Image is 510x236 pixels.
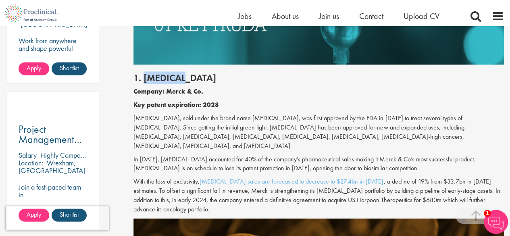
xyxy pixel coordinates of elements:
h2: 1. [MEDICAL_DATA] [133,73,504,83]
b: Company: Merck & Co. [133,87,203,96]
a: Jobs [238,11,252,21]
a: About us [272,11,299,21]
p: With the loss of exclusivity, , a decline of 19% from $33.7bn in [DATE] estimates. To offset a si... [133,177,504,214]
p: [MEDICAL_DATA], sold under the brand name [MEDICAL_DATA], was first approved by the FDA in [DATE]... [133,114,504,150]
a: Contact [359,11,383,21]
p: In [DATE], [MEDICAL_DATA] accounted for 40% of the company’s pharmaceutical sales making it Merck... [133,155,504,173]
span: 1 [484,210,491,217]
span: Location: [19,158,43,167]
span: Salary [19,150,37,160]
p: [GEOGRAPHIC_DATA], [GEOGRAPHIC_DATA] [19,19,89,36]
a: Project Management Associate P2 [19,124,87,144]
b: Key patent expiration: 2028 [133,100,219,109]
p: Work from anywhere and shape powerful strategies that drive results! Enjoy the freedom of remote ... [19,37,87,98]
a: [MEDICAL_DATA] sales are forecasted to decrease to $27.4bn in [DATE] [200,177,383,186]
a: Apply [19,62,49,75]
p: Highly Competitive [40,150,94,160]
p: Wrexham, [GEOGRAPHIC_DATA] [19,158,85,175]
a: Join us [319,11,339,21]
img: Chatbot [484,210,508,234]
iframe: reCAPTCHA [6,206,109,230]
span: Apply [27,64,41,72]
span: Project Management Associate P2 [19,122,82,156]
a: Shortlist [52,62,87,75]
a: Upload CV [404,11,439,21]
